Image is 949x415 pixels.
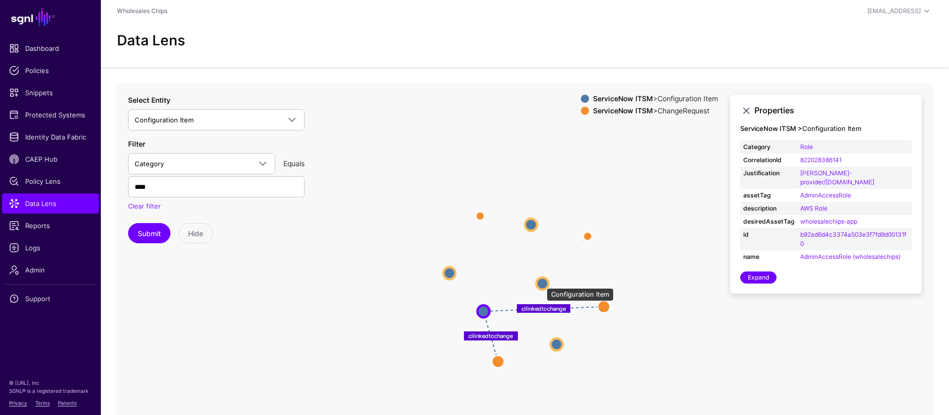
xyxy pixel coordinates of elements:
[743,143,794,152] strong: Category
[9,243,92,253] span: Logs
[740,271,777,284] a: Expand
[800,143,813,151] a: Role
[740,125,912,133] h4: Configuration Item
[743,217,794,226] strong: desiredAssetTag
[2,216,99,236] a: Reports
[2,193,99,214] a: Data Lens
[800,204,827,212] a: AWS Role
[2,127,99,147] a: Identity Data Fabric
[800,169,874,186] a: [PERSON_NAME]-provider/[DOMAIN_NAME]
[9,294,92,304] span: Support
[9,43,92,53] span: Dashboard
[468,332,513,339] text: cilinkedtochange
[128,95,170,105] label: Select Entity
[800,156,842,164] a: 822028386141
[591,107,720,115] div: > ChangeRequest
[2,83,99,103] a: Snippets
[9,387,92,395] p: SGNL® is a registered trademark
[743,252,794,261] strong: name
[9,176,92,186] span: Policy Lens
[279,158,309,169] div: Equals
[135,160,164,168] span: Category
[2,60,99,81] a: Policies
[128,139,145,149] label: Filter
[800,231,906,247] a: b92ad6d4c3374a503e3f7fd9d00131f0
[128,202,161,210] a: Clear filter
[743,204,794,213] strong: description
[2,149,99,169] a: CAEP Hub
[6,6,95,28] a: SGNL
[2,105,99,125] a: Protected Systems
[2,260,99,280] a: Admin
[740,124,802,132] strong: ServiceNow ITSM >
[800,253,901,260] a: AdminAccessRole (wholesalechips)
[2,171,99,191] a: Policy Lens
[547,288,614,301] div: Configuration Item
[743,156,794,165] strong: CorrelationId
[800,218,857,225] a: wholesalechips-app
[521,305,566,312] text: cilinkedtochange
[9,265,92,275] span: Admin
[179,223,213,243] button: Hide
[743,230,794,239] strong: id
[58,400,77,406] a: Patents
[743,169,794,178] strong: Justification
[35,400,50,406] a: Terms
[135,116,194,124] span: Configuration Item
[128,223,170,243] button: Submit
[9,65,92,76] span: Policies
[591,95,720,103] div: > Configuration Item
[9,379,92,387] p: © [URL], Inc
[593,94,653,103] strong: ServiceNow ITSM
[2,238,99,258] a: Logs
[9,221,92,231] span: Reports
[9,88,92,98] span: Snippets
[117,32,185,49] h2: Data Lens
[9,154,92,164] span: CAEP Hub
[743,191,794,200] strong: assetTag
[2,38,99,58] a: Dashboard
[754,106,912,115] h3: Properties
[9,198,92,209] span: Data Lens
[117,7,167,15] a: Wholesales Chips
[9,110,92,120] span: Protected Systems
[593,106,653,115] strong: ServiceNow ITSM
[800,191,851,199] a: AdminAccessRole
[867,7,921,16] div: [EMAIL_ADDRESS]
[9,132,92,142] span: Identity Data Fabric
[9,400,27,406] a: Privacy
